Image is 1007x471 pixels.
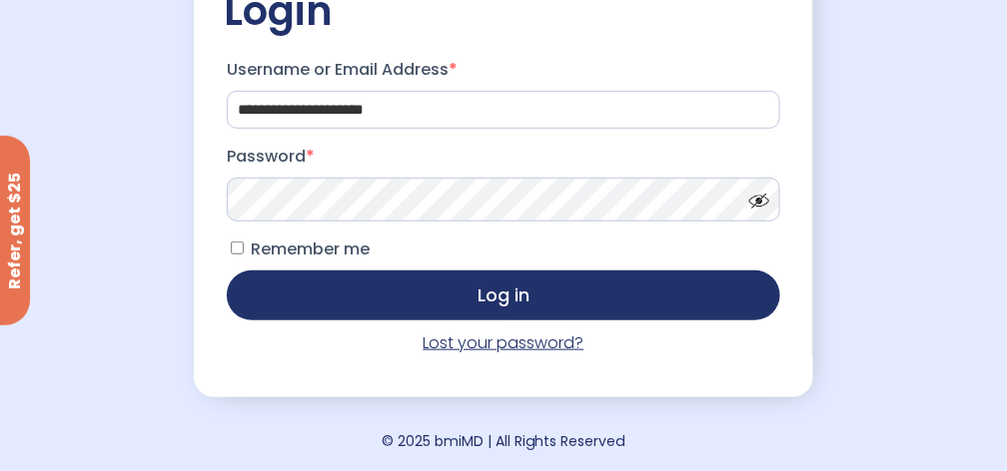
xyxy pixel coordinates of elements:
span: Remember me [251,237,370,260]
button: Log in [227,270,780,320]
label: Password [227,141,780,173]
input: Remember me [231,241,244,254]
div: © 2025 bmiMD | All Rights Reserved [383,427,625,455]
label: Username or Email Address [227,54,780,86]
a: Lost your password? [424,331,584,354]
